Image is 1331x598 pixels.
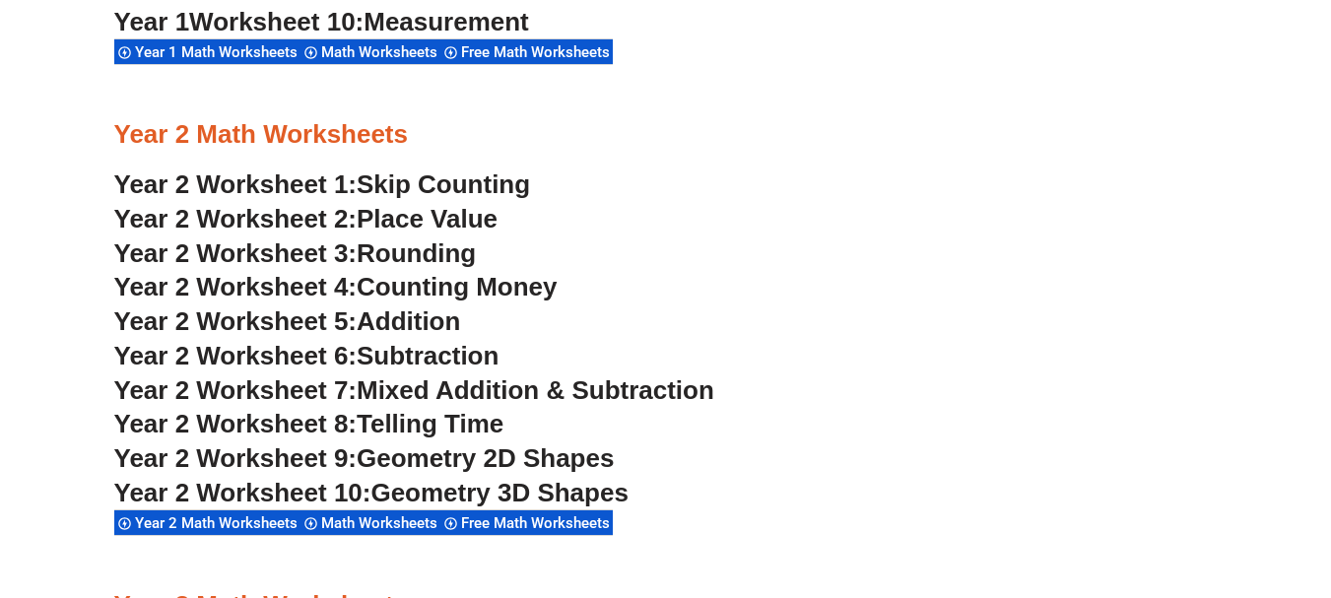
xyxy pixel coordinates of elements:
[364,7,529,36] span: Measurement
[114,238,358,268] span: Year 2 Worksheet 3:
[114,341,499,370] a: Year 2 Worksheet 6:Subtraction
[114,169,531,199] a: Year 2 Worksheet 1:Skip Counting
[114,118,1218,152] h3: Year 2 Math Worksheets
[135,514,303,532] span: Year 2 Math Worksheets
[357,375,714,405] span: Mixed Addition & Subtraction
[357,341,499,370] span: Subtraction
[135,43,303,61] span: Year 1 Math Worksheets
[300,509,440,536] div: Math Worksheets
[461,514,616,532] span: Free Math Worksheets
[440,509,613,536] div: Free Math Worksheets
[357,169,530,199] span: Skip Counting
[114,341,358,370] span: Year 2 Worksheet 6:
[114,443,358,473] span: Year 2 Worksheet 9:
[321,43,443,61] span: Math Worksheets
[114,306,358,336] span: Year 2 Worksheet 5:
[1003,375,1331,598] iframe: Chat Widget
[440,38,613,65] div: Free Math Worksheets
[114,38,300,65] div: Year 1 Math Worksheets
[370,478,628,507] span: Geometry 3D Shapes
[357,272,558,301] span: Counting Money
[114,306,461,336] a: Year 2 Worksheet 5:Addition
[189,7,364,36] span: Worksheet 10:
[114,375,358,405] span: Year 2 Worksheet 7:
[461,43,616,61] span: Free Math Worksheets
[114,375,714,405] a: Year 2 Worksheet 7:Mixed Addition & Subtraction
[114,204,499,233] a: Year 2 Worksheet 2:Place Value
[114,7,529,36] a: Year 1Worksheet 10:Measurement
[357,409,503,438] span: Telling Time
[321,514,443,532] span: Math Worksheets
[357,204,498,233] span: Place Value
[114,443,615,473] a: Year 2 Worksheet 9:Geometry 2D Shapes
[114,409,504,438] a: Year 2 Worksheet 8:Telling Time
[357,443,614,473] span: Geometry 2D Shapes
[114,204,358,233] span: Year 2 Worksheet 2:
[114,169,358,199] span: Year 2 Worksheet 1:
[357,306,460,336] span: Addition
[357,238,476,268] span: Rounding
[114,272,558,301] a: Year 2 Worksheet 4:Counting Money
[114,409,358,438] span: Year 2 Worksheet 8:
[114,238,477,268] a: Year 2 Worksheet 3:Rounding
[114,478,629,507] a: Year 2 Worksheet 10:Geometry 3D Shapes
[114,509,300,536] div: Year 2 Math Worksheets
[114,272,358,301] span: Year 2 Worksheet 4:
[300,38,440,65] div: Math Worksheets
[114,478,371,507] span: Year 2 Worksheet 10:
